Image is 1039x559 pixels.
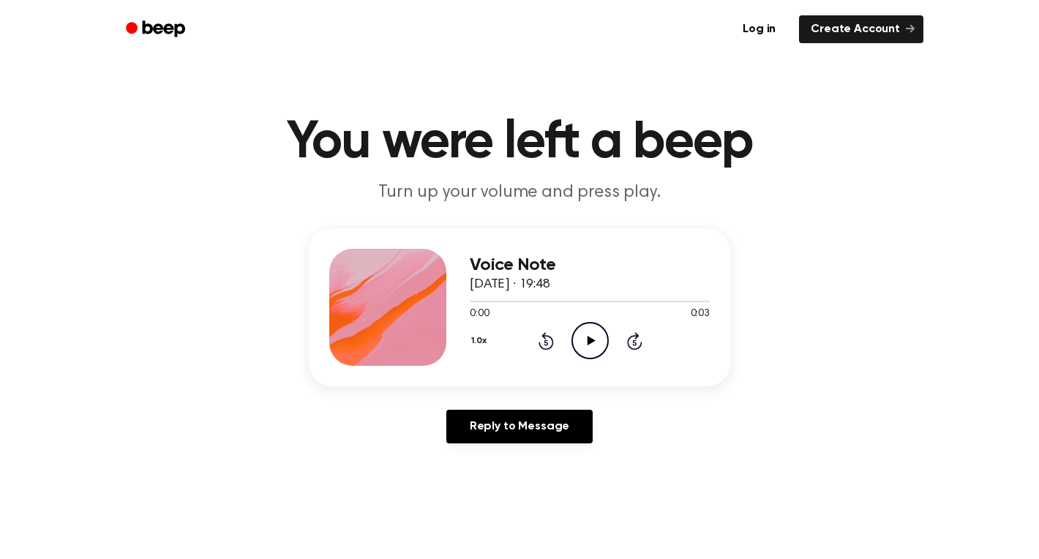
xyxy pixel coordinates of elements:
[470,307,489,322] span: 0:00
[728,12,790,46] a: Log in
[691,307,710,322] span: 0:03
[470,255,710,275] h3: Voice Note
[145,116,894,169] h1: You were left a beep
[446,410,593,443] a: Reply to Message
[470,329,492,353] button: 1.0x
[239,181,800,205] p: Turn up your volume and press play.
[116,15,198,44] a: Beep
[470,278,550,291] span: [DATE] · 19:48
[799,15,923,43] a: Create Account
